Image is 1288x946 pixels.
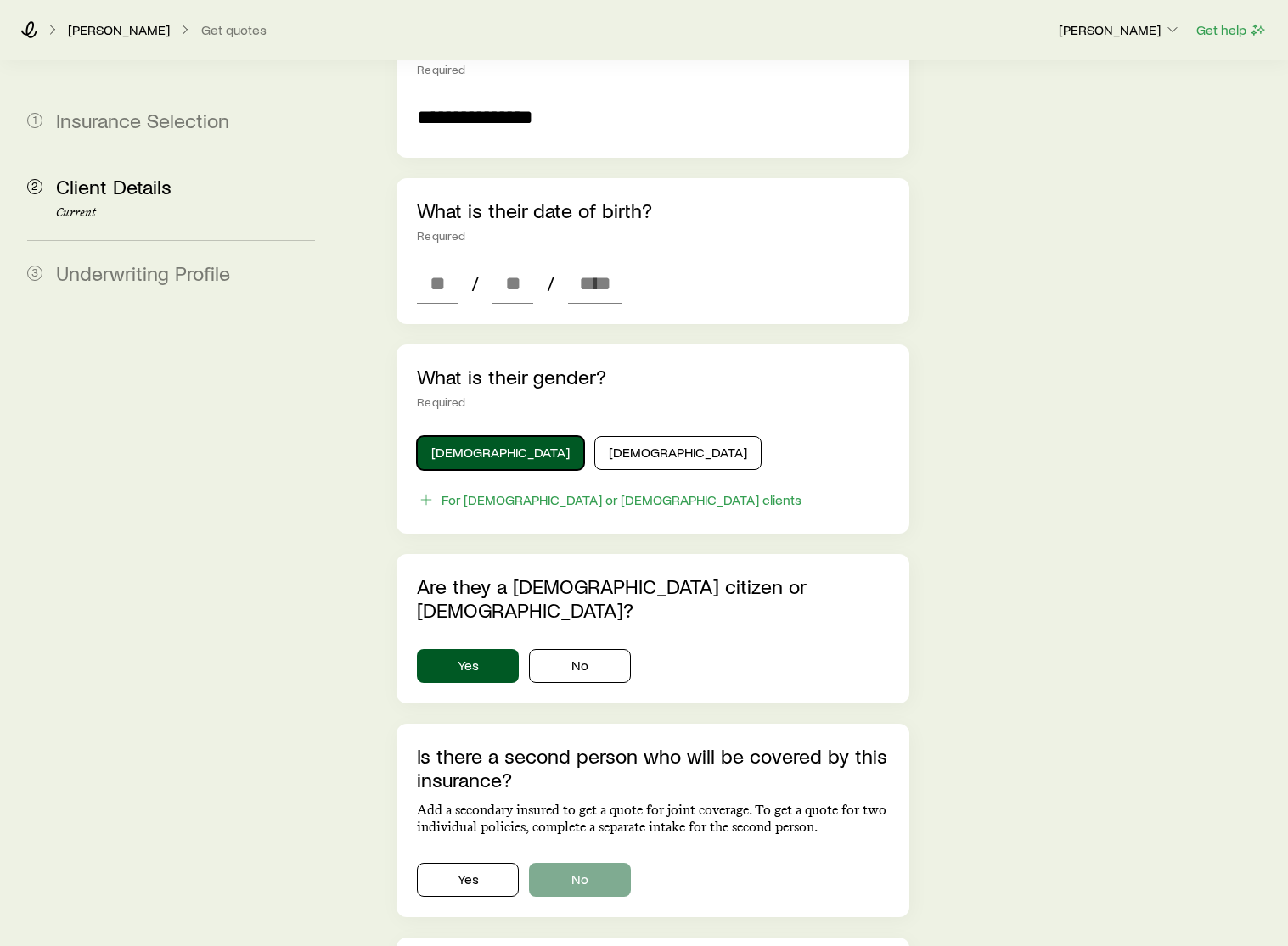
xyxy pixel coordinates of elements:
span: 3 [27,266,42,281]
p: What is their gender? [417,365,889,389]
span: Client Details [56,174,172,199]
p: [PERSON_NAME] [68,21,170,38]
p: [PERSON_NAME] [1059,21,1181,38]
span: Underwriting Profile [56,260,230,285]
button: For [DEMOGRAPHIC_DATA] or [DEMOGRAPHIC_DATA] clients [417,490,802,510]
p: What is their date of birth? [417,199,889,222]
button: Get help [1195,20,1268,40]
button: Get quotes [200,22,267,38]
span: / [540,271,561,295]
div: Required [417,63,889,76]
button: [DEMOGRAPHIC_DATA] [594,436,762,470]
button: [DEMOGRAPHIC_DATA] [417,436,584,470]
p: Are they a [DEMOGRAPHIC_DATA] citizen or [DEMOGRAPHIC_DATA]? [417,574,889,622]
button: Yes [417,649,519,683]
button: No [529,863,631,897]
span: / [464,271,486,295]
p: Current [56,206,315,220]
span: 2 [27,179,42,194]
p: Is there a second person who will be covered by this insurance? [417,744,889,792]
span: 1 [27,113,42,128]
div: For [DEMOGRAPHIC_DATA] or [DEMOGRAPHIC_DATA] clients [442,491,801,508]
div: Required [417,395,889,409]
p: Add a secondary insured to get a quote for joint coverage. To get a quote for two individual poli... [417,802,889,836]
span: Insurance Selection [56,108,229,132]
button: Yes [417,863,519,897]
div: Required [417,229,889,243]
button: [PERSON_NAME] [1058,20,1182,41]
button: No [529,649,631,683]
